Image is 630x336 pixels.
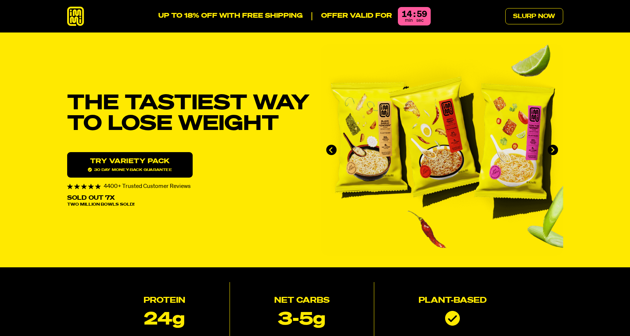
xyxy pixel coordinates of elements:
span: min [405,18,413,23]
li: 1 of 4 [321,44,563,256]
div: 59 [417,10,427,19]
div: : [413,10,415,19]
a: Slurp Now [505,8,563,24]
button: Next slide [548,145,558,155]
span: 30 day money-back guarantee [88,168,172,172]
div: 14 [402,10,412,19]
p: 24g [144,311,185,329]
p: Offer valid for [311,12,392,20]
button: Go to last slide [326,145,337,155]
div: immi slideshow [321,44,563,256]
span: Two Million Bowls Sold! [67,203,134,207]
h1: THE TASTIEST WAY TO LOSE WEIGHT [67,93,309,134]
div: 4400+ Trusted Customer Reviews [67,184,309,189]
p: UP TO 18% OFF WITH FREE SHIPPING [158,12,303,20]
a: Try variety Pack30 day money-back guarantee [67,152,193,178]
p: Sold Out 7X [67,195,115,201]
h2: Protein [144,297,185,305]
h2: Plant-based [419,297,487,305]
span: sec [416,18,424,23]
h2: Net Carbs [274,297,330,305]
p: 3-5g [278,311,326,329]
